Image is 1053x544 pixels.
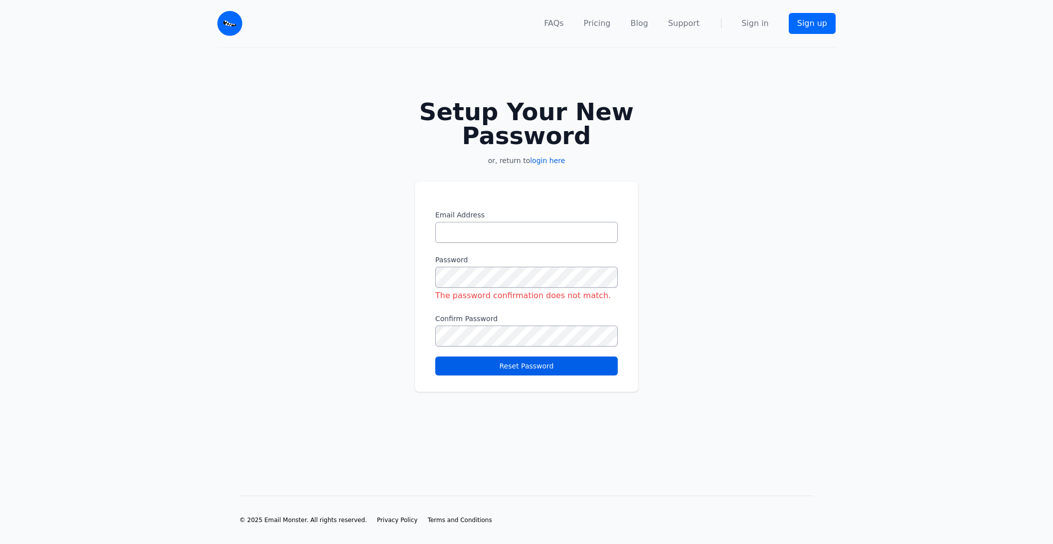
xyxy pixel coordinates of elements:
a: Privacy Policy [377,516,418,524]
a: Sign in [741,17,769,29]
div: The password confirmation does not match. [435,290,618,302]
a: Terms and Conditions [428,516,492,524]
a: Blog [631,17,648,29]
a: FAQs [544,17,563,29]
a: login here [530,157,565,165]
label: Email Address [435,210,618,220]
h2: Setup Your New Password [415,100,638,148]
a: Pricing [584,17,611,29]
label: Confirm Password [435,314,618,324]
li: © 2025 Email Monster. All rights reserved. [239,516,367,524]
button: Reset Password [435,357,618,375]
img: Email Monster [217,11,242,36]
a: Sign up [789,13,836,34]
a: Support [668,17,700,29]
span: Privacy Policy [377,517,418,524]
span: Terms and Conditions [428,517,492,524]
p: or, return to [415,156,638,166]
label: Password [435,255,618,265]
